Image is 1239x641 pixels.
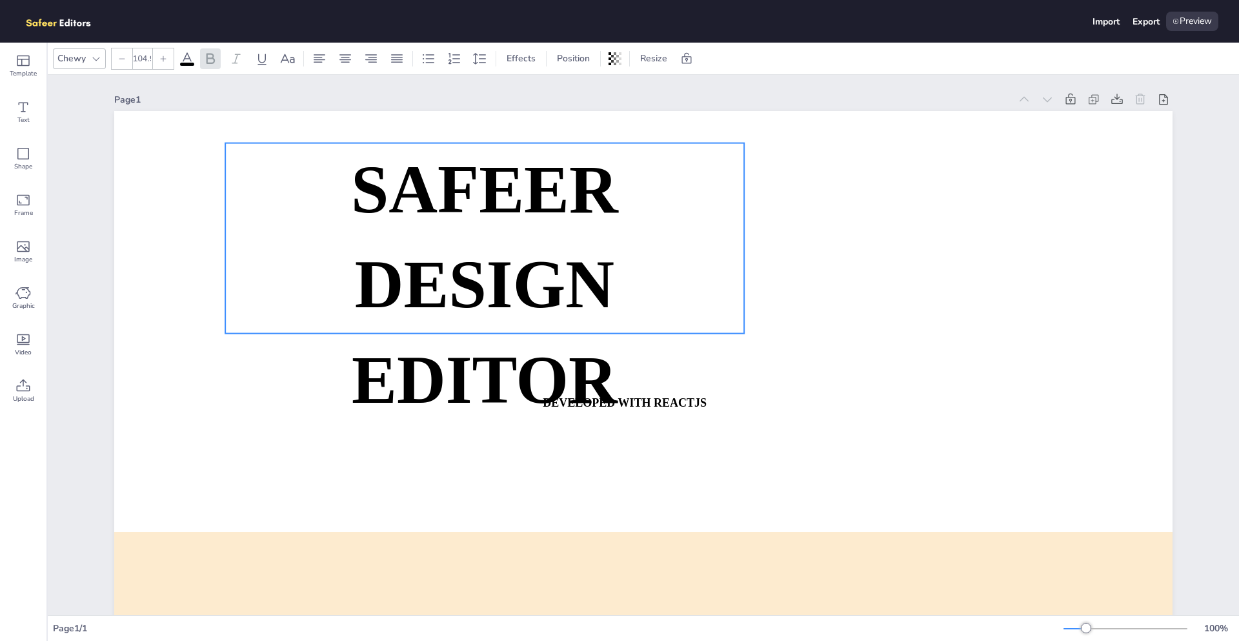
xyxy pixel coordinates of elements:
[638,52,670,65] span: Resize
[504,52,538,65] span: Effects
[1093,15,1120,28] div: Import
[1166,12,1218,31] div: Preview
[1133,15,1160,28] div: Export
[14,161,32,172] span: Shape
[543,396,707,409] strong: DEVELOPED WITH REACTJS
[554,52,592,65] span: Position
[12,301,35,311] span: Graphic
[14,254,32,265] span: Image
[15,347,32,358] span: Video
[352,247,618,416] strong: DESIGN EDITOR
[351,153,618,227] strong: SAFEER
[55,50,88,67] div: Chewy
[1200,622,1231,635] div: 100 %
[10,68,37,79] span: Template
[14,208,33,218] span: Frame
[21,12,110,31] img: logo.png
[53,622,1063,635] div: Page 1 / 1
[13,394,34,404] span: Upload
[17,115,30,125] span: Text
[114,94,1010,106] div: Page 1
